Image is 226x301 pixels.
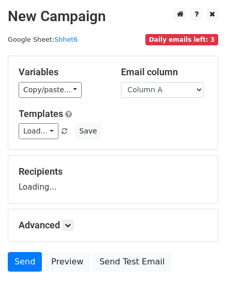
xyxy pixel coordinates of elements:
div: Loading... [19,166,207,193]
small: Google Sheet: [8,36,78,43]
a: Send Test Email [93,252,171,272]
a: Copy/paste... [19,82,82,98]
h2: New Campaign [8,8,218,25]
button: Save [74,123,101,139]
a: Shhet6 [54,36,78,43]
a: Preview [44,252,90,272]
h5: Recipients [19,166,207,177]
span: Daily emails left: 3 [145,34,218,45]
a: Templates [19,108,63,119]
h5: Variables [19,66,106,78]
a: Send [8,252,42,272]
a: Daily emails left: 3 [145,36,218,43]
h5: Advanced [19,220,207,231]
h5: Email column [121,66,208,78]
a: Load... [19,123,58,139]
